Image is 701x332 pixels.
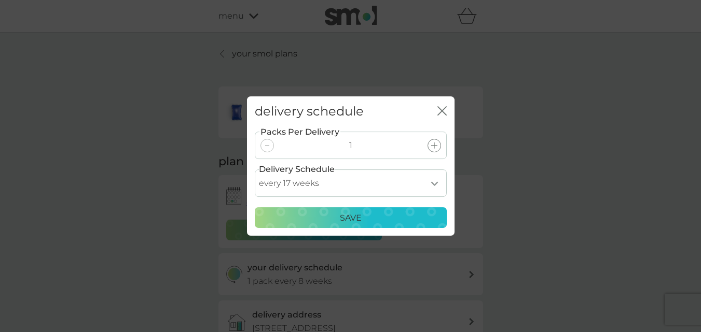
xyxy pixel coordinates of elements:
p: Save [340,211,362,225]
button: Save [255,207,447,228]
label: Packs Per Delivery [259,125,340,139]
label: Delivery Schedule [259,163,335,176]
h2: delivery schedule [255,104,364,119]
p: 1 [349,139,352,152]
button: close [437,106,447,117]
